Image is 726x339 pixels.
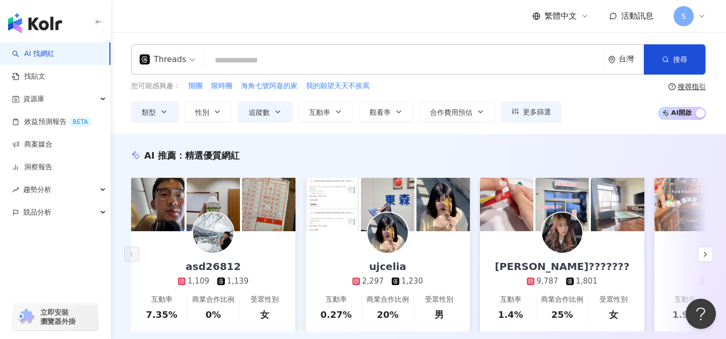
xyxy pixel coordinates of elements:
img: post-image [654,178,708,231]
img: post-image [480,178,533,231]
span: 精選優質網紅 [185,150,239,161]
div: AI 推薦 ： [144,149,239,162]
span: 活動訊息 [621,11,653,21]
div: 男 [435,308,444,321]
img: logo [8,13,62,33]
div: 1,139 [227,276,249,287]
div: ujcelia [359,259,416,274]
span: 更多篩選 [523,108,551,116]
a: ujcelia2,2971,230互動率0.27%商業合作比例20%受眾性別男 [306,231,470,331]
button: 海角七號阿嘉的家 [240,81,298,92]
span: 我的願望天天不挨罵 [306,81,370,91]
span: 您可能感興趣： [131,81,180,91]
div: 女 [260,308,269,321]
img: post-image [131,178,185,231]
div: 受眾性別 [251,295,279,305]
span: 海角七號阿嘉的家 [241,81,297,91]
div: 1.4% [498,308,523,321]
span: rise [12,186,19,193]
div: 商業合作比例 [367,295,409,305]
div: 商業合作比例 [541,295,583,305]
span: 資源庫 [23,88,44,110]
span: 立即安裝 瀏覽器外掛 [40,308,76,326]
span: 開團 [189,81,203,91]
div: 25% [551,308,573,321]
button: 更多篩選 [501,102,562,122]
a: 商案媒合 [12,140,52,150]
div: 1.9% [673,308,698,321]
img: post-image [361,178,414,231]
img: post-image [187,178,240,231]
div: 受眾性別 [599,295,628,305]
a: chrome extension立即安裝 瀏覽器外掛 [13,303,98,330]
img: post-image [416,178,470,231]
button: 我的願望天天不挨罵 [306,81,370,92]
div: 女 [609,308,618,321]
span: 趨勢分析 [23,178,51,201]
button: 開團 [188,81,203,92]
button: 合作費用預估 [419,102,495,122]
img: KOL Avatar [368,213,408,253]
div: 9,787 [536,276,558,287]
button: 性別 [185,102,232,122]
div: 2,297 [362,276,384,287]
span: 追蹤數 [249,108,270,116]
a: searchAI 找網紅 [12,49,54,59]
span: environment [608,56,616,63]
img: KOL Avatar [193,213,233,253]
button: 互動率 [298,102,353,122]
div: asd26812 [175,259,251,274]
span: 搜尋 [673,55,687,63]
div: 0.27% [320,308,351,321]
div: Threads [140,51,186,67]
span: 競品分析 [23,201,51,224]
button: 追蹤數 [238,102,292,122]
div: 7.35% [146,308,177,321]
div: 20% [377,308,398,321]
span: 性別 [195,108,209,116]
button: 類型 [131,102,178,122]
div: 1,230 [401,276,423,287]
div: 1,109 [188,276,209,287]
button: 限時團 [211,81,233,92]
div: 互動率 [326,295,347,305]
div: 受眾性別 [425,295,453,305]
span: 合作費用預估 [430,108,472,116]
img: post-image [591,178,644,231]
a: 洞察報告 [12,162,52,172]
div: [PERSON_NAME]??????? [485,259,639,274]
a: asd268121,1091,139互動率7.35%商業合作比例0%受眾性別女 [131,231,295,331]
div: 1,801 [576,276,597,287]
span: 互動率 [309,108,330,116]
div: 商業合作比例 [192,295,234,305]
div: 互動率 [675,295,696,305]
div: 互動率 [151,295,172,305]
a: [PERSON_NAME]???????9,7871,801互動率1.4%商業合作比例25%受眾性別女 [480,231,644,331]
img: chrome extension [16,309,36,325]
span: question-circle [669,83,676,90]
a: 效益預測報告BETA [12,117,92,127]
img: KOL Avatar [542,213,582,253]
img: post-image [242,178,295,231]
div: 台灣 [619,55,644,63]
img: post-image [535,178,589,231]
iframe: Help Scout Beacon - Open [686,299,716,329]
span: S [682,11,686,22]
a: 找貼文 [12,72,45,82]
img: post-image [306,178,359,231]
span: 限時團 [211,81,232,91]
button: 觀看率 [359,102,413,122]
div: 互動率 [500,295,521,305]
span: 類型 [142,108,156,116]
div: 搜尋指引 [678,83,706,91]
div: 0% [206,308,221,321]
span: 繁體中文 [544,11,577,22]
span: 觀看率 [370,108,391,116]
button: 搜尋 [644,44,705,75]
